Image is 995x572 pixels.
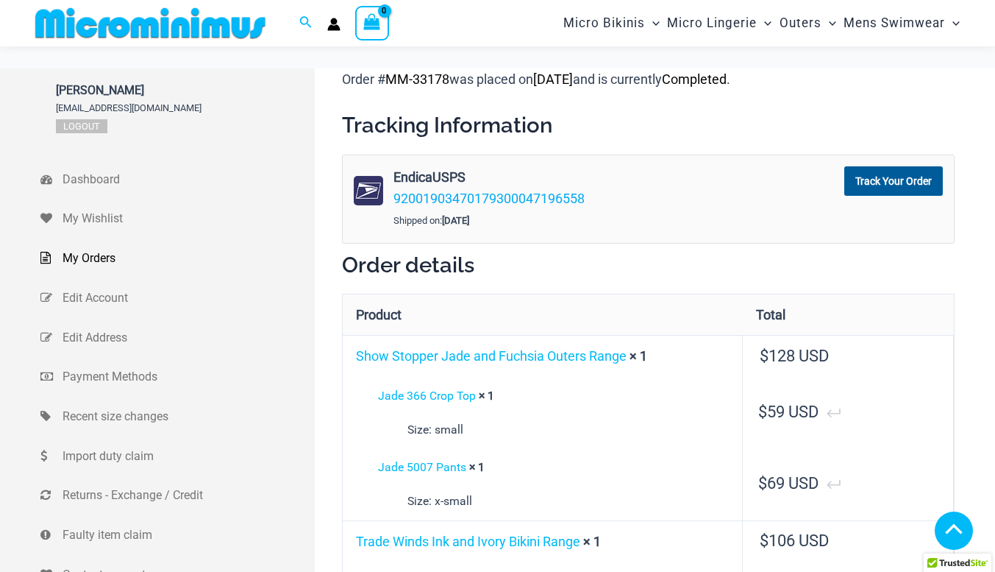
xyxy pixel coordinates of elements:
[342,251,955,279] h2: Order details
[385,71,449,87] mark: MM-33178
[63,169,311,191] span: Dashboard
[758,474,767,492] span: $
[29,7,271,40] img: MM SHOP LOGO FLAT
[63,406,311,428] span: Recent size changes
[40,515,315,555] a: Faulty item claim
[40,160,315,200] a: Dashboard
[560,4,663,42] a: Micro BikinisMenu ToggleMenu Toggle
[56,102,202,113] span: [EMAIL_ADDRESS][DOMAIN_NAME]
[760,347,768,365] span: $
[407,490,731,512] p: x-small
[563,4,645,42] span: Micro Bikinis
[630,348,647,364] strong: × 1
[393,210,726,232] div: Shipped on:
[469,460,485,474] strong: × 1
[821,4,836,42] span: Menu Toggle
[343,294,743,335] th: Product
[63,524,311,546] span: Faulty item claim
[356,534,580,549] a: Trade Winds Ink and Ivory Bikini Range
[407,419,731,441] p: small
[407,419,432,441] strong: Size:
[63,208,311,230] span: My Wishlist
[342,68,955,91] p: Order # was placed on and is currently .
[40,437,315,476] a: Import duty claim
[757,4,771,42] span: Menu Toggle
[758,474,819,492] bdi: 69 USD
[56,83,202,97] span: [PERSON_NAME]
[356,348,627,364] a: Show Stopper Jade and Fuchsia Outers Range
[840,4,963,42] a: Mens SwimwearMenu ToggleMenu Toggle
[844,166,943,196] a: Track Your Order
[378,389,476,403] a: Jade 366 Crop Top
[355,6,389,40] a: View Shopping Cart, empty
[56,119,107,133] a: Logout
[354,176,383,205] img: usps.png
[479,389,494,403] strong: × 1
[63,287,311,309] span: Edit Account
[63,327,311,349] span: Edit Address
[743,294,954,335] th: Total
[63,247,311,269] span: My Orders
[342,111,955,139] h2: Tracking Information
[533,71,573,87] mark: [DATE]
[407,490,432,512] strong: Size:
[40,239,315,278] a: My Orders
[667,4,757,42] span: Micro Lingerie
[40,318,315,358] a: Edit Address
[583,534,601,549] strong: × 1
[760,532,829,550] bdi: 106 USD
[393,166,722,188] strong: EndicaUSPS
[760,532,768,550] span: $
[393,191,585,206] a: 92001903470179300047196558
[40,476,315,515] a: Returns - Exchange / Credit
[758,403,767,421] span: $
[378,460,466,474] a: Jade 5007 Pants
[327,18,340,31] a: Account icon link
[40,278,315,318] a: Edit Account
[40,357,315,397] a: Payment Methods
[945,4,960,42] span: Menu Toggle
[758,403,819,421] bdi: 59 USD
[63,484,311,506] span: Returns - Exchange / Credit
[780,4,821,42] span: Outers
[663,4,775,42] a: Micro LingerieMenu ToggleMenu Toggle
[844,4,945,42] span: Mens Swimwear
[442,215,469,226] strong: [DATE]
[299,14,313,32] a: Search icon link
[40,199,315,239] a: My Wishlist
[662,71,727,87] mark: Completed
[557,2,966,44] nav: Site Navigation
[40,397,315,437] a: Recent size changes
[63,366,311,388] span: Payment Methods
[760,347,829,365] bdi: 128 USD
[776,4,840,42] a: OutersMenu ToggleMenu Toggle
[645,4,660,42] span: Menu Toggle
[63,445,311,467] span: Import duty claim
